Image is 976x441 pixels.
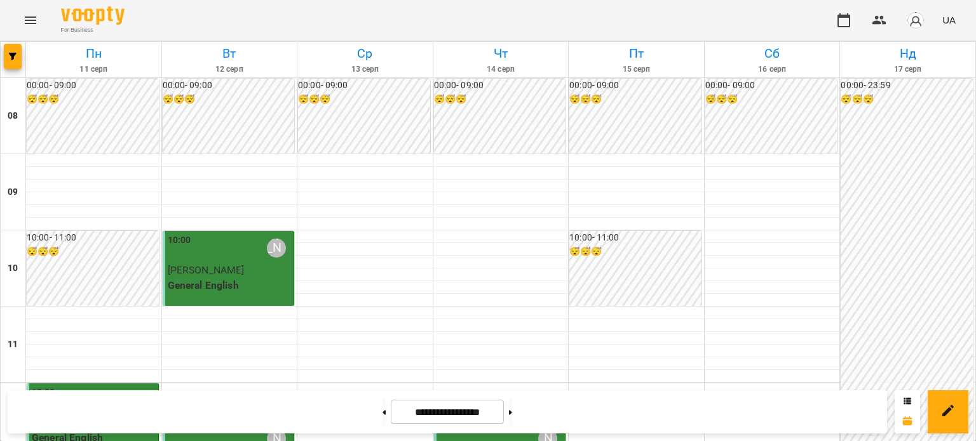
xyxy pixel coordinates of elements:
[842,63,973,76] h6: 17 серп
[907,11,925,29] img: avatar_s.png
[27,93,159,107] h6: 😴😴😴
[942,13,956,27] span: UA
[569,245,701,259] h6: 😴😴😴
[164,63,295,76] h6: 12 серп
[168,278,292,293] p: General English
[28,63,159,76] h6: 11 серп
[267,239,286,258] div: Підвишинська Валерія
[163,93,295,107] h6: 😴😴😴
[8,109,18,123] h6: 08
[164,44,295,63] h6: Вт
[61,26,125,34] span: For Business
[435,44,567,63] h6: Чт
[168,264,245,276] span: [PERSON_NAME]
[27,79,159,93] h6: 00:00 - 09:00
[569,93,701,107] h6: 😴😴😴
[569,231,701,245] h6: 10:00 - 11:00
[571,63,702,76] h6: 15 серп
[298,93,430,107] h6: 😴😴😴
[298,79,430,93] h6: 00:00 - 09:00
[434,93,566,107] h6: 😴😴😴
[842,44,973,63] h6: Нд
[707,63,838,76] h6: 16 серп
[841,93,973,107] h6: 😴😴😴
[163,79,295,93] h6: 00:00 - 09:00
[27,245,159,259] h6: 😴😴😴
[707,44,838,63] h6: Сб
[841,79,973,93] h6: 00:00 - 23:59
[937,8,961,32] button: UA
[8,261,18,275] h6: 10
[434,79,566,93] h6: 00:00 - 09:00
[435,63,567,76] h6: 14 серп
[705,79,837,93] h6: 00:00 - 09:00
[569,79,701,93] h6: 00:00 - 09:00
[168,234,191,247] label: 10:00
[705,93,837,107] h6: 😴😴😴
[61,6,125,25] img: Voopty Logo
[8,185,18,199] h6: 09
[299,63,431,76] h6: 13 серп
[299,44,431,63] h6: Ср
[8,338,18,352] h6: 11
[28,44,159,63] h6: Пн
[27,231,159,245] h6: 10:00 - 11:00
[571,44,702,63] h6: Пт
[15,5,46,36] button: Menu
